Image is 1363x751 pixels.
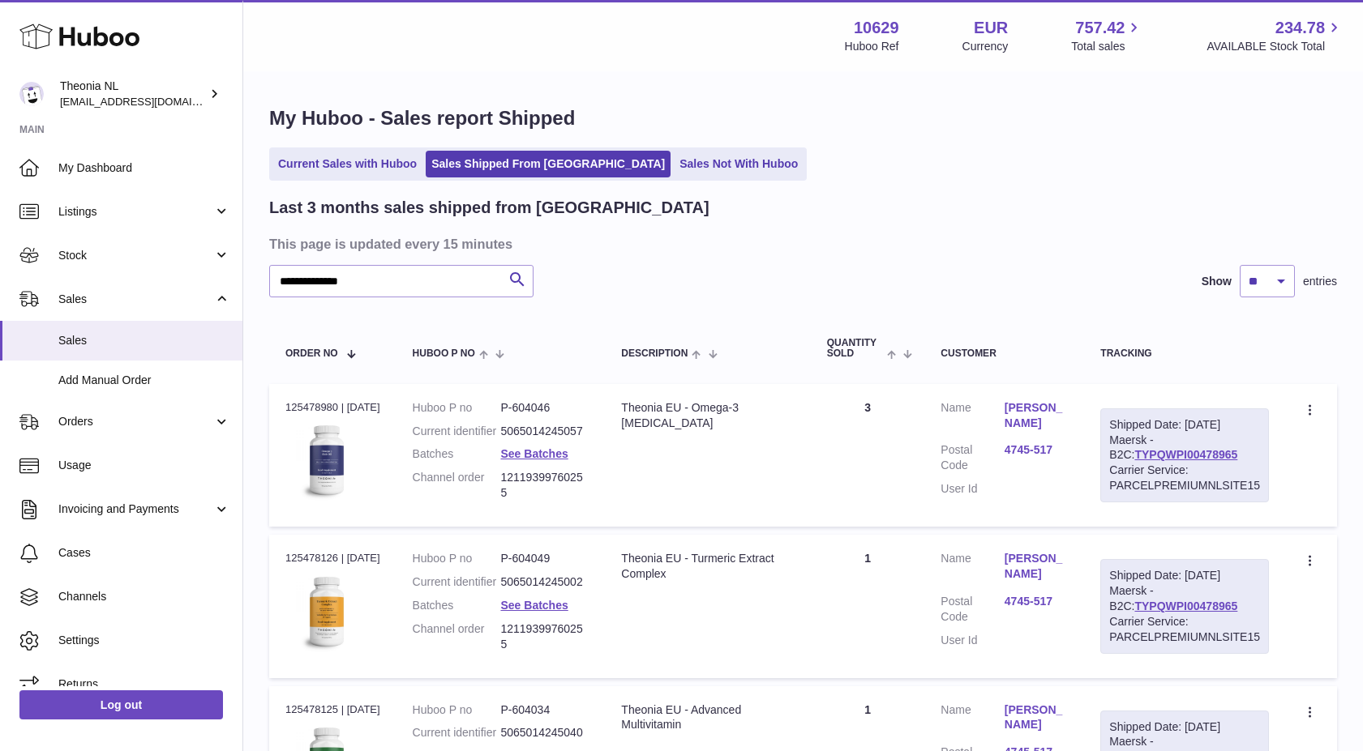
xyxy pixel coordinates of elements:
[413,621,501,652] dt: Channel order
[285,571,366,652] img: 106291725893031.jpg
[1005,400,1068,431] a: [PERSON_NAME]
[941,442,1004,473] dt: Postal Code
[1109,463,1260,493] div: Carrier Service: PARCELPREMIUMNLSITE15
[1075,17,1125,39] span: 757.42
[1134,448,1237,461] a: TYPQWPI00478965
[413,400,501,416] dt: Huboo P no
[1207,17,1344,54] a: 234.78 AVAILABLE Stock Total
[413,574,501,590] dt: Current identifier
[413,470,501,501] dt: Channel order
[269,197,709,219] h2: Last 3 months sales shipped from [GEOGRAPHIC_DATA]
[58,414,213,429] span: Orders
[500,447,568,460] a: See Batches
[58,545,230,561] span: Cases
[621,702,794,733] div: Theonia EU - Advanced Multivitamin
[1303,274,1337,289] span: entries
[1071,39,1143,54] span: Total sales
[19,82,44,106] img: info@wholesomegoods.eu
[1275,17,1325,39] span: 234.78
[58,204,213,220] span: Listings
[58,248,213,263] span: Stock
[60,95,238,108] span: [EMAIL_ADDRESS][DOMAIN_NAME]
[941,348,1068,359] div: Customer
[285,348,338,359] span: Order No
[941,481,1004,497] dt: User Id
[1207,39,1344,54] span: AVAILABLE Stock Total
[827,338,883,359] span: Quantity Sold
[58,633,230,648] span: Settings
[941,551,1004,586] dt: Name
[500,424,589,439] dd: 5065014245057
[58,292,213,307] span: Sales
[500,702,589,718] dd: P-604034
[621,400,794,431] div: Theonia EU - Omega-3 [MEDICAL_DATA]
[1071,17,1143,54] a: 757.42 Total sales
[285,400,380,415] div: 125478980 | [DATE]
[941,400,1004,435] dt: Name
[1109,719,1260,735] div: Shipped Date: [DATE]
[1005,442,1068,458] a: 4745-517
[58,160,230,176] span: My Dashboard
[269,235,1333,253] h3: This page is updated every 15 minutes
[500,551,589,566] dd: P-604049
[500,621,589,652] dd: 12119399760255
[285,702,380,717] div: 125478125 | [DATE]
[674,151,804,177] a: Sales Not With Huboo
[1134,600,1237,612] a: TYPQWPI00478965
[1100,408,1269,502] div: Maersk - B2C:
[621,551,794,582] div: Theonia EU - Turmeric Extract Complex
[854,17,899,39] strong: 10629
[58,333,230,348] span: Sales
[500,599,568,612] a: See Batches
[1109,568,1260,583] div: Shipped Date: [DATE]
[941,594,1004,625] dt: Postal Code
[1005,551,1068,582] a: [PERSON_NAME]
[621,348,688,359] span: Description
[500,574,589,590] dd: 5065014245002
[962,39,1009,54] div: Currency
[272,151,422,177] a: Current Sales with Huboo
[1005,594,1068,609] a: 4745-517
[58,676,230,692] span: Returns
[426,151,671,177] a: Sales Shipped From [GEOGRAPHIC_DATA]
[285,420,366,501] img: 106291725893086.jpg
[413,424,501,439] dt: Current identifier
[500,470,589,501] dd: 12119399760255
[845,39,899,54] div: Huboo Ref
[1202,274,1232,289] label: Show
[413,702,501,718] dt: Huboo P no
[58,373,230,388] span: Add Manual Order
[58,458,230,473] span: Usage
[60,79,206,109] div: Theonia NL
[413,598,501,613] dt: Batches
[1109,417,1260,433] div: Shipped Date: [DATE]
[19,690,223,719] a: Log out
[974,17,1008,39] strong: EUR
[413,725,501,740] dt: Current identifier
[941,633,1004,648] dt: User Id
[941,702,1004,737] dt: Name
[1100,559,1269,653] div: Maersk - B2C:
[269,105,1337,131] h1: My Huboo - Sales report Shipped
[1100,348,1269,359] div: Tracking
[413,551,501,566] dt: Huboo P no
[413,446,501,462] dt: Batches
[58,589,230,604] span: Channels
[58,501,213,517] span: Invoicing and Payments
[500,400,589,416] dd: P-604046
[811,384,925,527] td: 3
[500,725,589,740] dd: 5065014245040
[285,551,380,565] div: 125478126 | [DATE]
[1109,614,1260,645] div: Carrier Service: PARCELPREMIUMNLSITE15
[811,535,925,677] td: 1
[413,348,475,359] span: Huboo P no
[1005,702,1068,733] a: [PERSON_NAME]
